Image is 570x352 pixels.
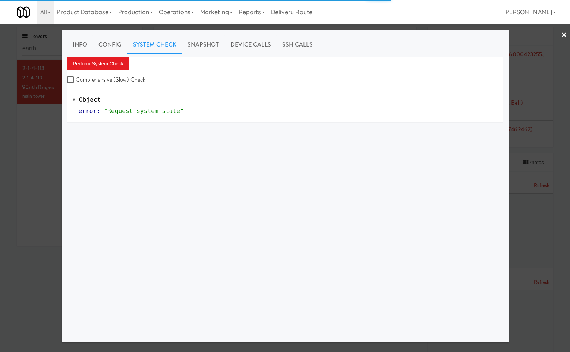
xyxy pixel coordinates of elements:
[225,35,277,54] a: Device Calls
[79,96,101,103] span: Object
[93,35,127,54] a: Config
[67,57,130,70] button: Perform System Check
[277,35,318,54] a: SSH Calls
[17,6,30,19] img: Micromart
[67,35,93,54] a: Info
[79,107,97,114] span: error
[67,77,76,83] input: Comprehensive (Slow) Check
[561,24,567,47] a: ×
[97,107,100,114] span: :
[127,35,182,54] a: System Check
[104,107,184,114] span: "Request system state"
[67,74,146,85] label: Comprehensive (Slow) Check
[182,35,225,54] a: Snapshot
